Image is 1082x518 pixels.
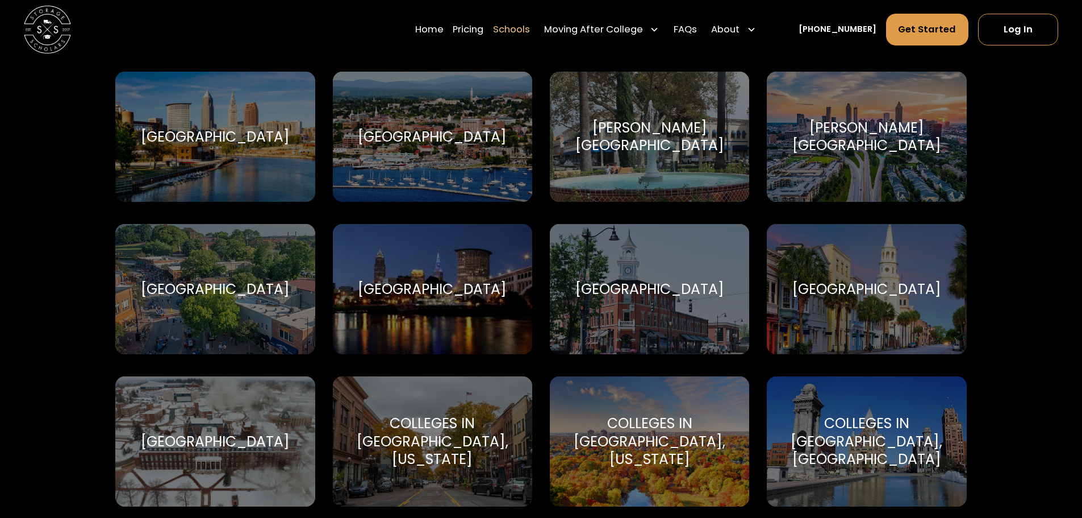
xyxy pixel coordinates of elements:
div: Colleges in [GEOGRAPHIC_DATA], [US_STATE] [564,415,735,468]
div: [GEOGRAPHIC_DATA] [141,433,290,450]
div: Colleges in [GEOGRAPHIC_DATA], [GEOGRAPHIC_DATA] [781,415,952,468]
a: Go to selected school [767,376,966,507]
a: Get Started [886,14,969,45]
div: [GEOGRAPHIC_DATA] [141,280,290,298]
a: Go to selected school [115,376,315,507]
div: [GEOGRAPHIC_DATA] [792,280,941,298]
img: Storage Scholars main logo [24,6,71,53]
div: [GEOGRAPHIC_DATA] [358,280,507,298]
div: Colleges in [GEOGRAPHIC_DATA], [US_STATE] [347,415,518,468]
div: [GEOGRAPHIC_DATA] [575,280,724,298]
a: Go to selected school [550,72,749,202]
a: home [24,6,71,53]
a: Schools [493,13,530,46]
a: Go to selected school [115,224,315,354]
a: Home [415,13,444,46]
a: Go to selected school [333,376,532,507]
div: [GEOGRAPHIC_DATA] [141,128,290,146]
a: Go to selected school [550,376,749,507]
div: About [707,13,761,46]
div: [GEOGRAPHIC_DATA] [358,128,507,146]
a: Go to selected school [767,224,966,354]
a: Log In [978,14,1058,45]
a: [PHONE_NUMBER] [799,23,876,36]
div: About [711,23,740,37]
a: Pricing [453,13,483,46]
a: Go to selected school [550,224,749,354]
div: Moving After College [540,13,665,46]
a: Go to selected school [115,72,315,202]
a: Go to selected school [767,72,966,202]
div: [PERSON_NAME][GEOGRAPHIC_DATA] [781,119,952,154]
div: [PERSON_NAME][GEOGRAPHIC_DATA] [564,119,735,154]
div: Moving After College [544,23,643,37]
a: Go to selected school [333,224,532,354]
a: FAQs [674,13,697,46]
a: Go to selected school [333,72,532,202]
